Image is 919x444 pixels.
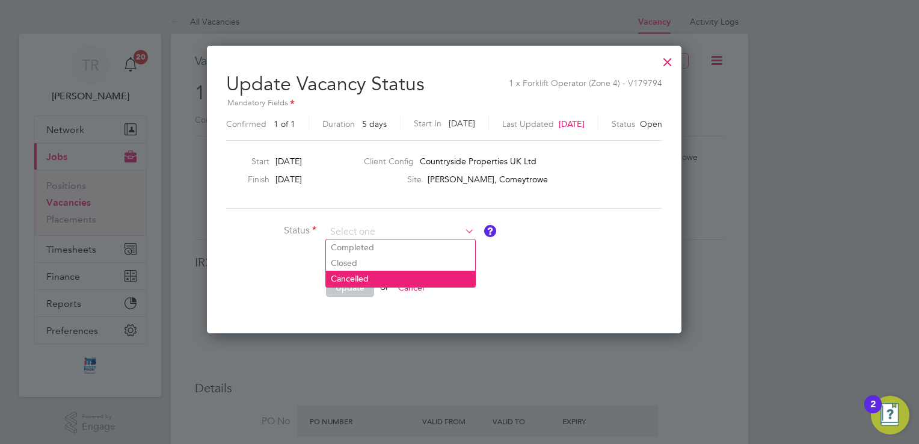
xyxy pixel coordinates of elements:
[389,278,434,297] button: Cancel
[612,119,635,129] label: Status
[221,156,269,167] label: Start
[449,118,475,129] span: [DATE]
[326,271,475,286] li: Cancelled
[559,119,585,129] span: [DATE]
[428,174,548,185] span: [PERSON_NAME], Comeytrowe
[502,119,554,129] label: Last Updated
[326,239,475,255] li: Completed
[221,174,269,185] label: Finish
[870,404,876,420] div: 2
[274,119,295,129] span: 1 of 1
[364,156,414,167] label: Client Config
[640,119,662,129] span: Open
[226,97,662,110] div: Mandatory Fields
[322,119,355,129] label: Duration
[420,156,536,167] span: Countryside Properties UK Ltd
[275,156,302,167] span: [DATE]
[226,63,662,135] h2: Update Vacancy Status
[509,72,662,88] span: 1 x Forklift Operator (Zone 4) - V179794
[326,278,374,297] button: Update
[226,278,587,309] li: or
[484,225,496,237] button: Vacancy Status Definitions
[364,174,422,185] label: Site
[326,223,475,241] input: Select one
[414,116,441,131] label: Start In
[871,396,909,434] button: Open Resource Center, 2 new notifications
[226,224,316,237] label: Status
[362,119,387,129] span: 5 days
[275,174,302,185] span: [DATE]
[226,119,266,129] label: Confirmed
[326,255,475,271] li: Closed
